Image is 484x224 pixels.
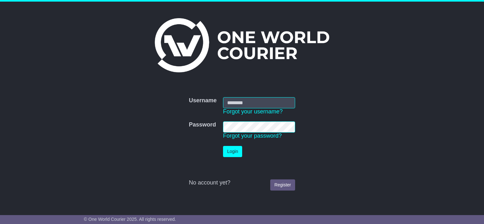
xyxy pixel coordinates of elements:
[189,179,295,186] div: No account yet?
[189,121,216,128] label: Password
[84,217,176,222] span: © One World Courier 2025. All rights reserved.
[223,108,283,115] a: Forgot your username?
[223,133,282,139] a: Forgot your password?
[155,18,329,72] img: One World
[189,97,217,104] label: Username
[223,146,242,157] button: Login
[270,179,295,191] a: Register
